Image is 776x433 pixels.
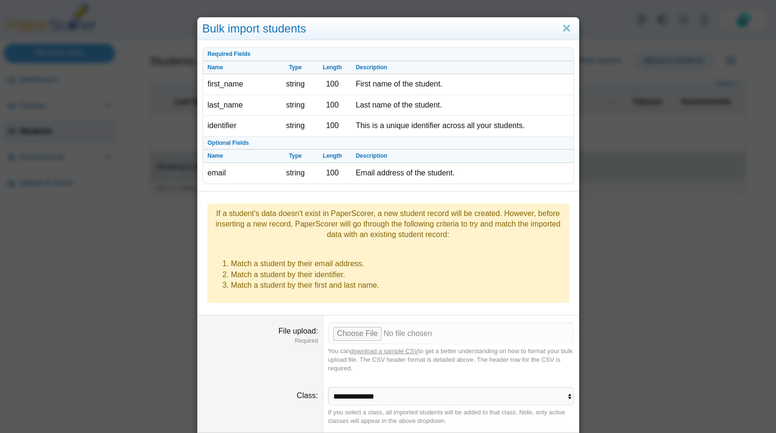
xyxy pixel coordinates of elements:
[278,327,318,335] label: File upload
[314,95,351,116] td: 100
[203,74,277,95] td: first_name
[314,61,351,75] th: Length
[559,21,574,37] a: Close
[277,116,314,136] td: string
[277,95,314,116] td: string
[314,150,351,163] th: Length
[231,280,564,291] li: Match a student by their first and last name.
[351,74,574,95] td: First name of the student.
[328,347,574,373] div: You can to get a better understanding on how to format your bulk upload file. The CSV header form...
[277,150,314,163] th: Type
[297,391,318,400] label: Class
[350,347,418,355] a: download a sample CSV
[277,163,314,183] td: string
[203,48,574,61] th: Required Fields
[328,408,574,425] div: If you select a class, all imported students will be added to that class. Note, only active class...
[212,208,564,240] div: If a student's data doesn't exist in PaperScorer, a new student record will be created. However, ...
[202,337,318,345] dfn: Required
[198,18,579,40] div: Bulk import students
[277,74,314,95] td: string
[231,270,564,280] li: Match a student by their identifier.
[203,137,574,150] th: Optional Fields
[277,61,314,75] th: Type
[351,163,574,183] td: Email address of the student.
[351,95,574,116] td: Last name of the student.
[203,61,277,75] th: Name
[314,116,351,136] td: 100
[351,61,574,75] th: Description
[351,116,574,136] td: This is a unique identifier across all your students.
[203,150,277,163] th: Name
[203,116,277,136] td: identifier
[351,150,574,163] th: Description
[314,74,351,95] td: 100
[203,95,277,116] td: last_name
[203,163,277,183] td: email
[231,259,564,269] li: Match a student by their email address.
[314,163,351,183] td: 100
